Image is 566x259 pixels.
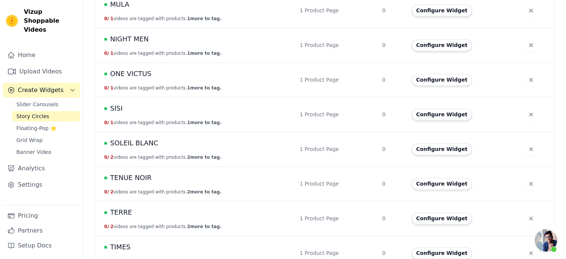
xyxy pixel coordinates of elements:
[16,148,51,156] span: Banner Video
[535,229,557,252] a: Ouvrir le chat
[104,50,221,56] button: 0/ 1videos are tagged with products.1more to tag.
[187,85,221,91] span: 1 more to tag.
[104,51,109,56] span: 0 /
[300,41,373,49] div: 1 Product Page
[300,7,373,14] div: 1 Product Page
[104,189,109,195] span: 0 /
[378,28,407,63] td: 0
[12,147,80,157] a: Banner Video
[524,212,538,225] button: Delete widget
[104,224,109,229] span: 0 /
[16,113,49,120] span: Story Circles
[3,208,80,223] a: Pricing
[300,180,373,187] div: 1 Product Page
[3,83,80,98] button: Create Widgets
[104,120,109,125] span: 0 /
[412,247,472,259] button: Configure Widget
[3,64,80,79] a: Upload Videos
[300,215,373,222] div: 1 Product Page
[110,207,132,218] span: TERRE
[104,176,107,179] span: Live Published
[412,212,472,224] button: Configure Widget
[412,4,472,16] button: Configure Widget
[187,189,221,195] span: 2 more to tag.
[24,7,77,34] span: Vizup Shoppable Videos
[111,120,113,125] span: 1
[104,211,107,214] span: Live Published
[187,51,221,56] span: 1 more to tag.
[104,3,107,6] span: Live Published
[111,189,113,195] span: 2
[111,51,113,56] span: 1
[524,177,538,190] button: Delete widget
[104,85,109,91] span: 0 /
[18,86,64,95] span: Create Widgets
[104,72,107,75] span: Live Published
[104,16,109,21] span: 0 /
[300,111,373,118] div: 1 Product Page
[524,73,538,86] button: Delete widget
[412,143,472,155] button: Configure Widget
[412,39,472,51] button: Configure Widget
[110,173,152,183] span: TENUE NOIR
[3,177,80,192] a: Settings
[111,16,113,21] span: 1
[110,34,148,44] span: NIGHT MEN
[378,132,407,167] td: 0
[187,224,221,229] span: 2 more to tag.
[412,108,472,120] button: Configure Widget
[104,120,221,126] button: 0/ 1videos are tagged with products.1more to tag.
[412,178,472,190] button: Configure Widget
[104,85,221,91] button: 0/ 1videos are tagged with products.1more to tag.
[3,238,80,253] a: Setup Docs
[524,4,538,17] button: Delete widget
[16,101,58,108] span: Slider Carousels
[104,189,221,195] button: 0/ 2videos are tagged with products.2more to tag.
[111,85,113,91] span: 1
[524,38,538,52] button: Delete widget
[3,161,80,176] a: Analytics
[111,224,113,229] span: 2
[378,167,407,201] td: 0
[104,154,221,160] button: 0/ 2videos are tagged with products.2more to tag.
[300,249,373,257] div: 1 Product Page
[524,142,538,156] button: Delete widget
[104,246,107,249] span: Live Published
[378,201,407,236] td: 0
[524,108,538,121] button: Delete widget
[110,69,151,79] span: ONE VICTUS
[104,16,221,22] button: 0/ 1videos are tagged with products.1more to tag.
[104,224,221,230] button: 0/ 2videos are tagged with products.2more to tag.
[111,155,113,160] span: 2
[110,242,131,252] span: TIMES
[104,155,109,160] span: 0 /
[187,155,221,160] span: 2 more to tag.
[16,124,57,132] span: Floating-Pop ⭐
[187,16,221,21] span: 1 more to tag.
[110,138,158,148] span: SOLEIL BLANC
[104,142,107,145] span: Live Published
[104,38,107,41] span: Live Published
[378,63,407,97] td: 0
[378,97,407,132] td: 0
[12,123,80,133] a: Floating-Pop ⭐
[6,15,18,27] img: Vizup
[3,48,80,63] a: Home
[16,136,42,144] span: Grid Wrap
[110,103,122,114] span: SISI
[12,99,80,110] a: Slider Carousels
[3,223,80,238] a: Partners
[12,135,80,145] a: Grid Wrap
[300,76,373,83] div: 1 Product Page
[104,107,107,110] span: Live Published
[300,145,373,153] div: 1 Product Page
[12,111,80,121] a: Story Circles
[412,74,472,86] button: Configure Widget
[187,120,221,125] span: 1 more to tag.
